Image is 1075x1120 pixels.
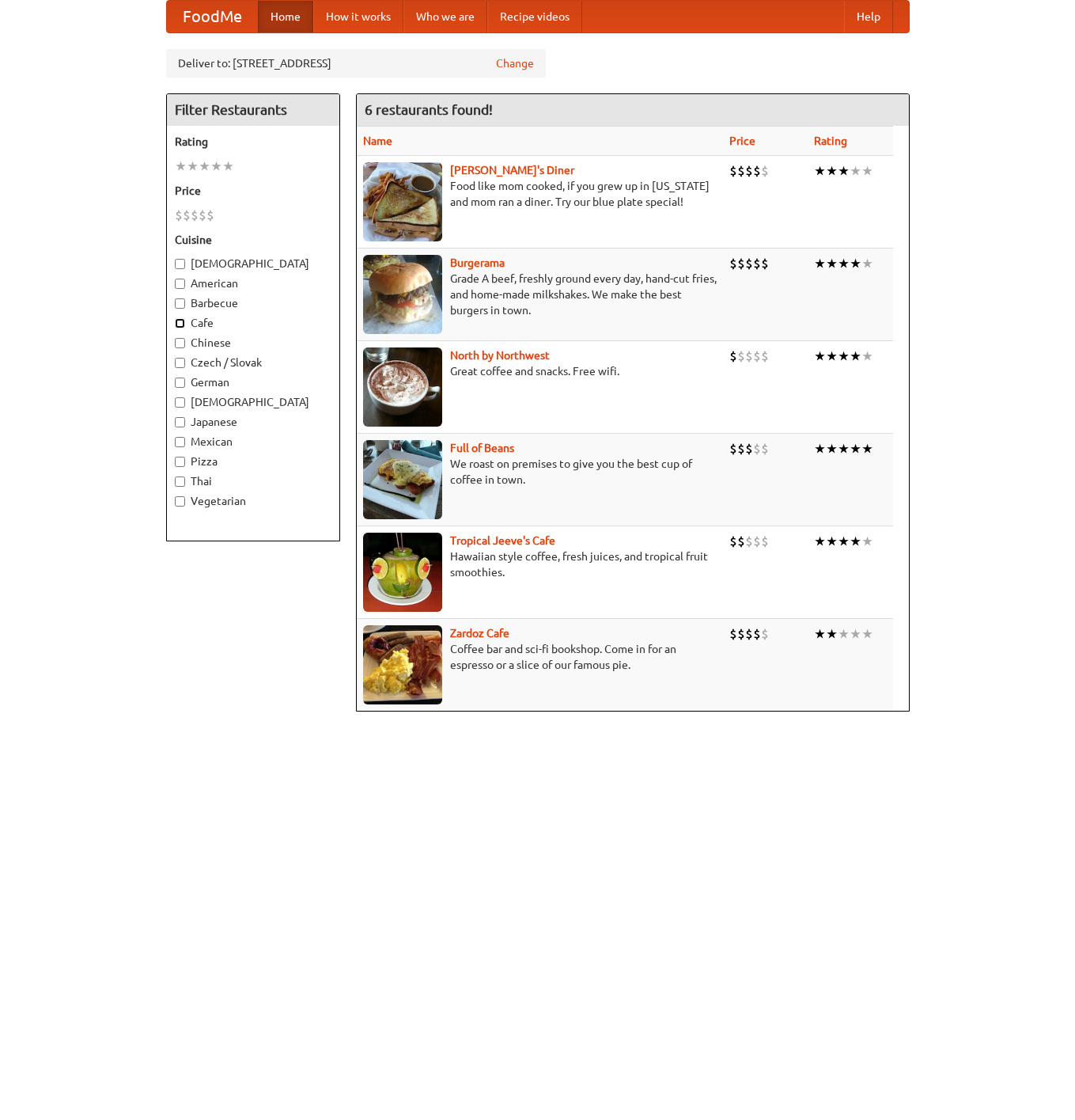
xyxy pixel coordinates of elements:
[175,473,331,489] label: Thai
[175,394,331,410] label: [DEMOGRAPHIC_DATA]
[761,347,769,365] li: $
[850,347,861,365] li: ★
[363,363,717,379] p: Great coffee and snacks. Free wifi.
[175,457,185,467] input: Pizza
[729,625,737,643] li: $
[487,1,582,32] a: Recipe videos
[363,456,717,488] p: We roast on premises to give you the best cup of coffee in town.
[844,1,893,32] a: Help
[826,440,838,457] li: ★
[729,347,737,365] li: $
[175,496,185,507] input: Vegetarian
[450,349,550,362] a: North by Northwest
[737,625,745,643] li: $
[175,256,331,271] label: [DEMOGRAPHIC_DATA]
[450,442,514,454] a: Full of Beans
[199,207,206,224] li: $
[175,183,331,199] h5: Price
[737,255,745,272] li: $
[175,476,185,487] input: Thai
[363,162,442,241] img: sallys.jpg
[187,158,199,175] li: ★
[826,162,838,180] li: ★
[814,162,826,180] li: ★
[175,378,185,388] input: German
[175,232,331,248] h5: Cuisine
[175,338,185,348] input: Chinese
[175,355,331,370] label: Czech / Slovak
[175,259,185,269] input: [DEMOGRAPHIC_DATA]
[199,158,210,175] li: ★
[826,255,838,272] li: ★
[729,533,737,550] li: $
[222,158,234,175] li: ★
[175,417,185,427] input: Japanese
[403,1,487,32] a: Who we are
[761,533,769,550] li: $
[313,1,403,32] a: How it works
[175,318,185,328] input: Cafe
[258,1,313,32] a: Home
[745,440,753,457] li: $
[450,256,505,269] a: Burgerama
[814,135,847,147] a: Rating
[175,279,185,289] input: American
[838,347,850,365] li: ★
[737,347,745,365] li: $
[861,533,873,550] li: ★
[175,295,331,311] label: Barbecue
[363,135,392,147] a: Name
[753,255,761,272] li: $
[850,625,861,643] li: ★
[363,347,442,427] img: north.jpg
[753,625,761,643] li: $
[753,533,761,550] li: $
[729,162,737,180] li: $
[363,641,717,673] p: Coffee bar and sci-fi bookshop. Come in for an espresso or a slice of our famous pie.
[175,454,331,469] label: Pizza
[761,255,769,272] li: $
[210,158,222,175] li: ★
[365,102,493,117] ng-pluralize: 6 restaurants found!
[838,440,850,457] li: ★
[850,162,861,180] li: ★
[753,162,761,180] li: $
[175,298,185,309] input: Barbecue
[850,533,861,550] li: ★
[826,533,838,550] li: ★
[363,625,442,704] img: zardoz.jpg
[175,434,331,450] label: Mexican
[838,255,850,272] li: ★
[175,397,185,408] input: [DEMOGRAPHIC_DATA]
[861,162,873,180] li: ★
[175,374,331,390] label: German
[814,533,826,550] li: ★
[753,347,761,365] li: $
[191,207,199,224] li: $
[363,440,442,519] img: beans.jpg
[814,625,826,643] li: ★
[745,625,753,643] li: $
[183,207,191,224] li: $
[175,134,331,150] h5: Rating
[496,55,534,71] a: Change
[761,440,769,457] li: $
[166,49,546,78] div: Deliver to: [STREET_ADDRESS]
[175,315,331,331] label: Cafe
[838,162,850,180] li: ★
[838,625,850,643] li: ★
[175,207,183,224] li: $
[861,625,873,643] li: ★
[745,533,753,550] li: $
[450,534,555,547] a: Tropical Jeeve's Cafe
[761,162,769,180] li: $
[814,347,826,365] li: ★
[745,162,753,180] li: $
[737,533,745,550] li: $
[814,255,826,272] li: ★
[737,440,745,457] li: $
